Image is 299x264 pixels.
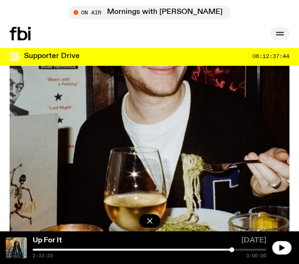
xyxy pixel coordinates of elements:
span: 3:00:00 [246,253,266,258]
img: Up For It host Ify Obiegbu stands in a graffiti-covered room wearing a plaid shirt and blue top w... [6,237,27,258]
h3: Supporter Drive [24,53,80,60]
span: 08:12:37:44 [252,54,289,59]
span: [DATE] [241,237,266,247]
a: Up For It [33,237,62,244]
span: 2:33:23 [33,253,53,258]
button: On AirMornings with [PERSON_NAME] [69,6,230,19]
